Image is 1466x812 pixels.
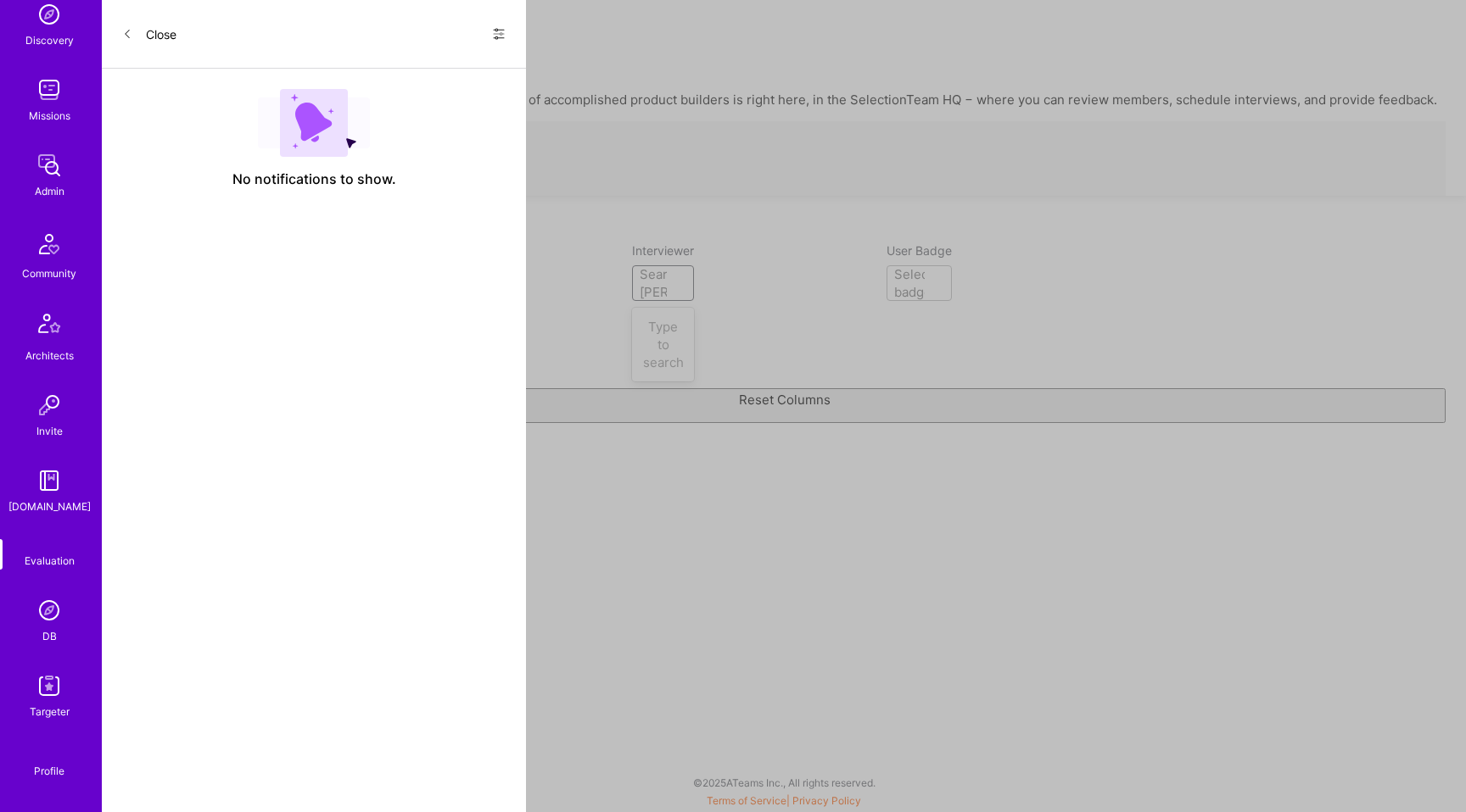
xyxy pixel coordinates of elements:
img: Invite [32,388,66,422]
i: icon SelectionTeam [43,539,56,552]
img: admin teamwork [32,148,66,182]
img: empty [258,89,370,157]
div: Discovery [25,31,74,49]
img: Skill Targeter [32,669,66,703]
img: guide book [32,464,66,498]
div: Profile [34,762,64,778]
img: Architects [29,306,70,347]
button: Close [122,20,176,47]
div: [DOMAIN_NAME] [8,498,91,515]
img: Community [29,224,70,264]
div: DB [42,627,57,645]
div: Evaluation [25,552,75,570]
img: Admin Search [32,593,66,627]
div: Community [22,264,76,282]
div: Invite [36,422,63,440]
a: Profile [28,744,70,778]
img: teamwork [32,73,66,107]
div: Missions [29,107,70,125]
div: Architects [25,347,74,364]
div: Admin [35,182,64,200]
span: No notifications to show. [232,170,396,188]
div: Targeter [30,703,70,720]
